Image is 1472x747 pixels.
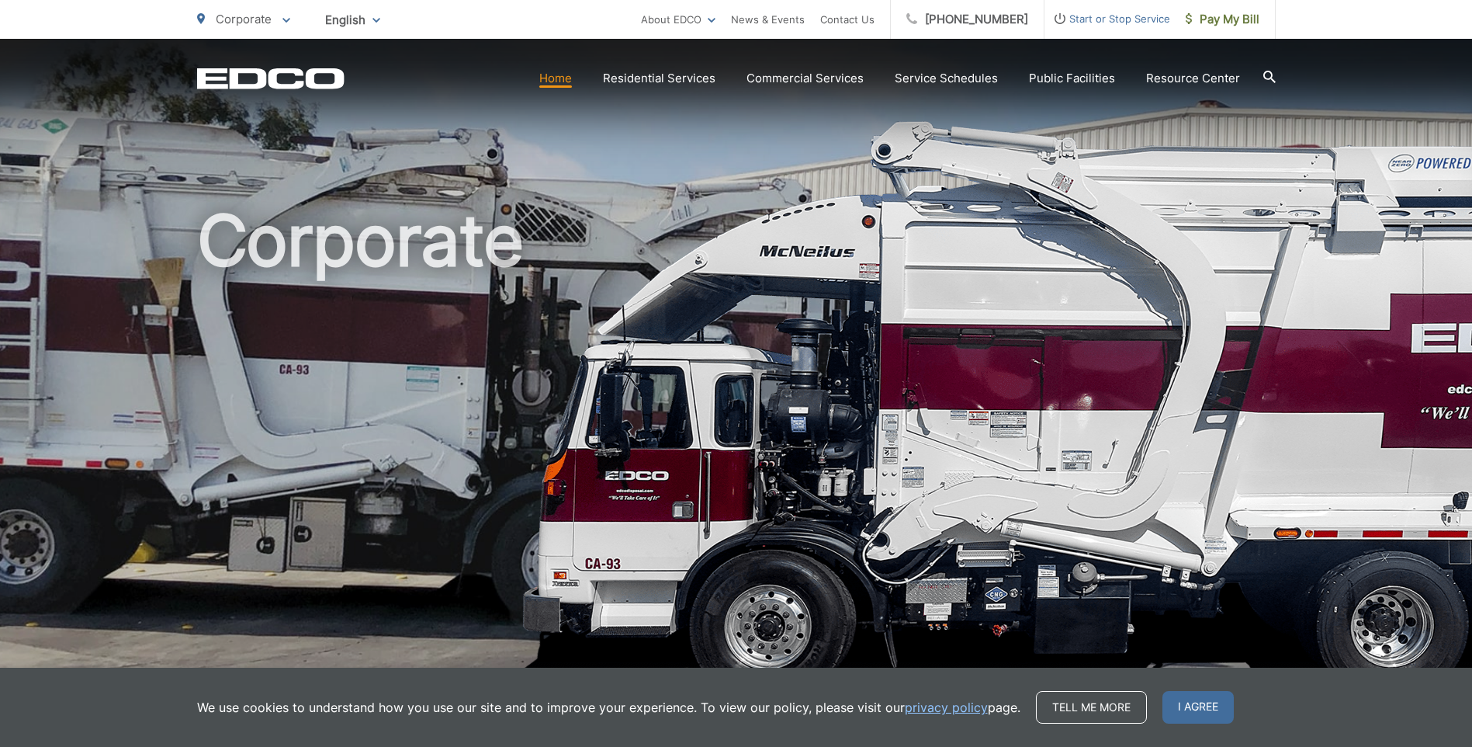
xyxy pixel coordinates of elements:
[197,202,1276,693] h1: Corporate
[1036,691,1147,724] a: Tell me more
[197,698,1020,717] p: We use cookies to understand how you use our site and to improve your experience. To view our pol...
[1146,69,1240,88] a: Resource Center
[731,10,805,29] a: News & Events
[216,12,272,26] span: Corporate
[1162,691,1234,724] span: I agree
[1186,10,1259,29] span: Pay My Bill
[641,10,715,29] a: About EDCO
[603,69,715,88] a: Residential Services
[1029,69,1115,88] a: Public Facilities
[905,698,988,717] a: privacy policy
[197,68,345,89] a: EDCD logo. Return to the homepage.
[820,10,875,29] a: Contact Us
[895,69,998,88] a: Service Schedules
[539,69,572,88] a: Home
[313,6,392,33] span: English
[746,69,864,88] a: Commercial Services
